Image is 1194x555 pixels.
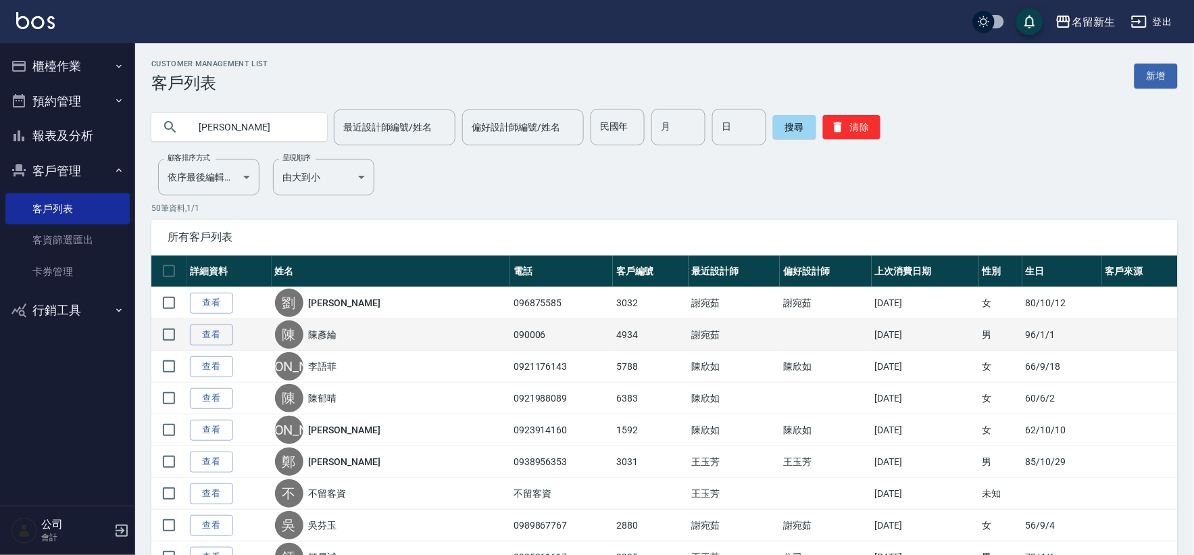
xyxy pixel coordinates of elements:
[1022,446,1102,478] td: 85/10/29
[872,383,979,414] td: [DATE]
[1022,287,1102,319] td: 80/10/12
[979,510,1022,541] td: 女
[613,351,689,383] td: 5788
[510,351,613,383] td: 0921176143
[189,109,316,145] input: 搜尋關鍵字
[510,287,613,319] td: 096875585
[309,328,337,341] a: 陳彥綸
[151,59,268,68] h2: Customer Management List
[272,256,510,287] th: 姓名
[5,49,130,84] button: 櫃檯作業
[190,483,233,504] a: 查看
[689,478,780,510] td: 王玉芳
[1135,64,1178,89] a: 新增
[979,287,1022,319] td: 女
[1022,510,1102,541] td: 56/9/4
[613,319,689,351] td: 4934
[275,384,303,412] div: 陳
[613,446,689,478] td: 3031
[510,478,613,510] td: 不留客資
[309,455,380,468] a: [PERSON_NAME]
[689,414,780,446] td: 陳欣如
[151,202,1178,214] p: 50 筆資料, 1 / 1
[275,479,303,508] div: 不
[510,319,613,351] td: 090006
[1022,351,1102,383] td: 66/9/18
[780,510,871,541] td: 謝宛茹
[872,510,979,541] td: [DATE]
[1022,414,1102,446] td: 62/10/10
[309,296,380,310] a: [PERSON_NAME]
[5,153,130,189] button: 客戶管理
[689,287,780,319] td: 謝宛茹
[275,511,303,539] div: 吳
[872,351,979,383] td: [DATE]
[5,224,130,256] a: 客資篩選匯出
[689,510,780,541] td: 謝宛茹
[780,256,871,287] th: 偏好設計師
[151,74,268,93] h3: 客戶列表
[1022,383,1102,414] td: 60/6/2
[275,448,303,476] div: 鄭
[780,446,871,478] td: 王玉芳
[309,360,337,373] a: 李語菲
[309,518,337,532] a: 吳芬玉
[1126,9,1178,34] button: 登出
[689,446,780,478] td: 王玉芳
[979,351,1022,383] td: 女
[1022,319,1102,351] td: 96/1/1
[510,383,613,414] td: 0921988089
[979,478,1022,510] td: 未知
[872,478,979,510] td: [DATE]
[282,153,311,163] label: 呈現順序
[5,193,130,224] a: 客戶列表
[823,115,880,139] button: 清除
[510,510,613,541] td: 0989867767
[1102,256,1178,287] th: 客戶來源
[16,12,55,29] img: Logo
[5,84,130,119] button: 預約管理
[190,452,233,473] a: 查看
[1016,8,1043,35] button: save
[275,289,303,317] div: 劉
[11,517,38,544] img: Person
[186,256,272,287] th: 詳細資料
[613,287,689,319] td: 3032
[309,487,347,500] a: 不留客資
[613,383,689,414] td: 6383
[1050,8,1120,36] button: 名留新生
[872,287,979,319] td: [DATE]
[158,159,259,195] div: 依序最後編輯時間
[979,414,1022,446] td: 女
[190,356,233,377] a: 查看
[872,319,979,351] td: [DATE]
[872,446,979,478] td: [DATE]
[613,510,689,541] td: 2880
[5,293,130,328] button: 行銷工具
[309,391,337,405] a: 陳郁晴
[689,383,780,414] td: 陳欣如
[275,352,303,381] div: [PERSON_NAME]
[979,383,1022,414] td: 女
[510,414,613,446] td: 0923914160
[872,414,979,446] td: [DATE]
[168,231,1162,244] span: 所有客戶列表
[979,319,1022,351] td: 男
[773,115,816,139] button: 搜尋
[309,423,380,437] a: [PERSON_NAME]
[168,153,210,163] label: 顧客排序方式
[41,531,110,544] p: 會計
[190,420,233,441] a: 查看
[613,256,689,287] th: 客戶編號
[275,320,303,349] div: 陳
[1072,14,1115,30] div: 名留新生
[780,287,871,319] td: 謝宛茹
[613,414,689,446] td: 1592
[275,416,303,444] div: [PERSON_NAME]
[689,256,780,287] th: 最近設計師
[190,324,233,345] a: 查看
[689,351,780,383] td: 陳欣如
[41,518,110,531] h5: 公司
[872,256,979,287] th: 上次消費日期
[190,388,233,409] a: 查看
